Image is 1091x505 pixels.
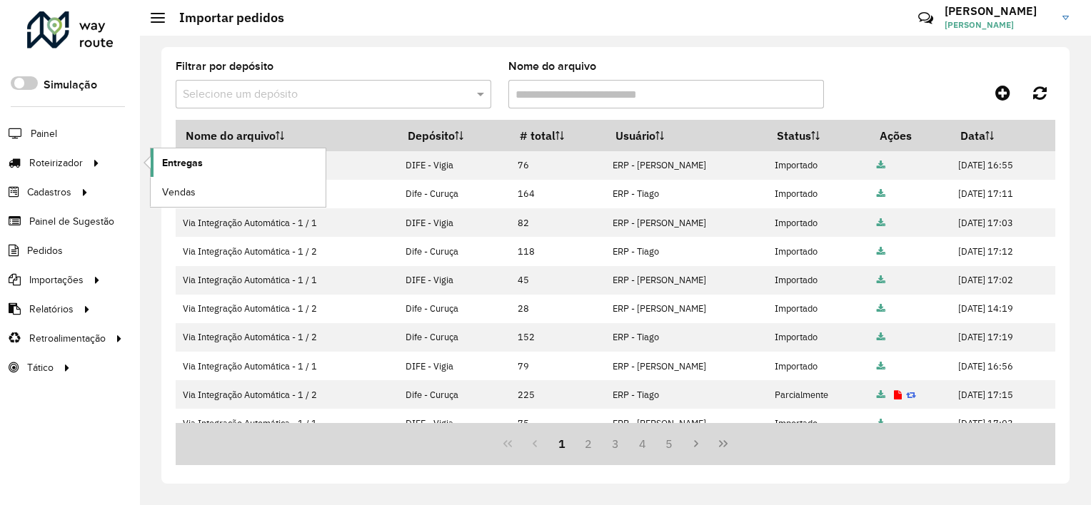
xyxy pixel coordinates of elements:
td: Importado [768,208,870,237]
td: ERP - Tiago [605,180,768,208]
td: Importado [768,295,870,323]
th: Nome do arquivo [176,121,398,151]
a: Arquivo completo [877,188,885,200]
td: ERP - [PERSON_NAME] [605,295,768,323]
td: 45 [510,266,605,295]
label: Simulação [44,76,97,93]
td: Via Integração Automática - 1 / 1 [176,352,398,380]
span: Importações [29,272,84,287]
td: 28 [510,295,605,323]
td: 118 [510,237,605,265]
td: Via Integração Automática - 1 / 2 [176,237,398,265]
td: Dife - Curuça [398,323,510,352]
th: Data [950,121,1055,151]
td: [DATE] 14:19 [950,295,1055,323]
td: ERP - Tiago [605,237,768,265]
a: Reimportar [906,389,916,401]
h3: [PERSON_NAME] [945,4,1052,18]
td: 82 [510,208,605,237]
td: ERP - [PERSON_NAME] [605,352,768,380]
td: Dife - Curuça [398,180,510,208]
a: Entregas [151,148,326,177]
td: 164 [510,180,605,208]
td: Via Integração Automática - 1 / 1 [176,409,398,437]
a: Arquivo completo [877,360,885,372]
button: 1 [548,430,575,457]
td: DIFE - Vigia [398,266,510,295]
th: Ações [870,121,950,151]
td: DIFE - Vigia [398,352,510,380]
td: Importado [768,237,870,265]
button: 2 [575,430,602,457]
td: Dife - Curuça [398,380,510,409]
span: Painel [31,126,57,141]
button: Last Page [710,430,737,457]
td: Importado [768,409,870,437]
td: 152 [510,323,605,352]
td: ERP - Tiago [605,323,768,352]
td: [DATE] 16:55 [950,151,1055,180]
td: Via Integração Automática - 1 / 1 [176,208,398,237]
td: ERP - [PERSON_NAME] [605,409,768,437]
button: 5 [656,430,683,457]
a: Arquivo completo [877,217,885,229]
td: Via Integração Automática - 1 / 2 [176,323,398,352]
a: Vendas [151,178,326,206]
span: Pedidos [27,243,63,258]
button: 3 [602,430,629,457]
span: Tático [27,360,54,375]
td: 225 [510,380,605,409]
label: Nome do arquivo [508,58,596,75]
th: # total [510,121,605,151]
h2: Importar pedidos [165,10,284,26]
td: [DATE] 16:56 [950,352,1055,380]
a: Arquivo completo [877,245,885,257]
a: Arquivo completo [877,389,885,401]
a: Arquivo completo [877,159,885,171]
td: Via Integração Automática - 1 / 2 [176,295,398,323]
th: Depósito [398,121,510,151]
a: Arquivo completo [877,302,885,315]
span: Relatórios [29,302,74,317]
td: DIFE - Vigia [398,151,510,180]
td: Parcialmente [768,380,870,409]
td: [DATE] 17:03 [950,208,1055,237]
span: Painel de Sugestão [29,214,114,229]
td: [DATE] 17:12 [950,237,1055,265]
td: 76 [510,151,605,180]
td: DIFE - Vigia [398,208,510,237]
td: Importado [768,151,870,180]
td: [DATE] 17:02 [950,266,1055,295]
td: ERP - [PERSON_NAME] [605,208,768,237]
button: 4 [629,430,656,457]
td: ERP - [PERSON_NAME] [605,151,768,180]
td: Via Integração Automática - 1 / 1 [176,266,398,295]
a: Arquivo completo [877,417,885,429]
td: Dife - Curuça [398,295,510,323]
a: Contato Rápido [910,3,941,34]
a: Arquivo completo [877,331,885,343]
td: [DATE] 17:15 [950,380,1055,409]
span: Cadastros [27,185,71,200]
label: Filtrar por depósito [176,58,273,75]
td: Dife - Curuça [398,237,510,265]
span: Vendas [162,185,196,200]
td: Importado [768,352,870,380]
td: ERP - [PERSON_NAME] [605,266,768,295]
td: 79 [510,352,605,380]
span: Roteirizador [29,155,83,170]
a: Exibir log de erros [894,389,902,401]
td: [DATE] 17:19 [950,323,1055,352]
td: Importado [768,180,870,208]
a: Arquivo completo [877,274,885,286]
td: Importado [768,266,870,295]
td: DIFE - Vigia [398,409,510,437]
th: Status [768,121,870,151]
td: ERP - Tiago [605,380,768,409]
td: [DATE] 17:11 [950,180,1055,208]
td: Importado [768,323,870,352]
span: [PERSON_NAME] [945,19,1052,31]
button: Next Page [683,430,710,457]
span: Retroalimentação [29,331,106,346]
td: [DATE] 17:03 [950,409,1055,437]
